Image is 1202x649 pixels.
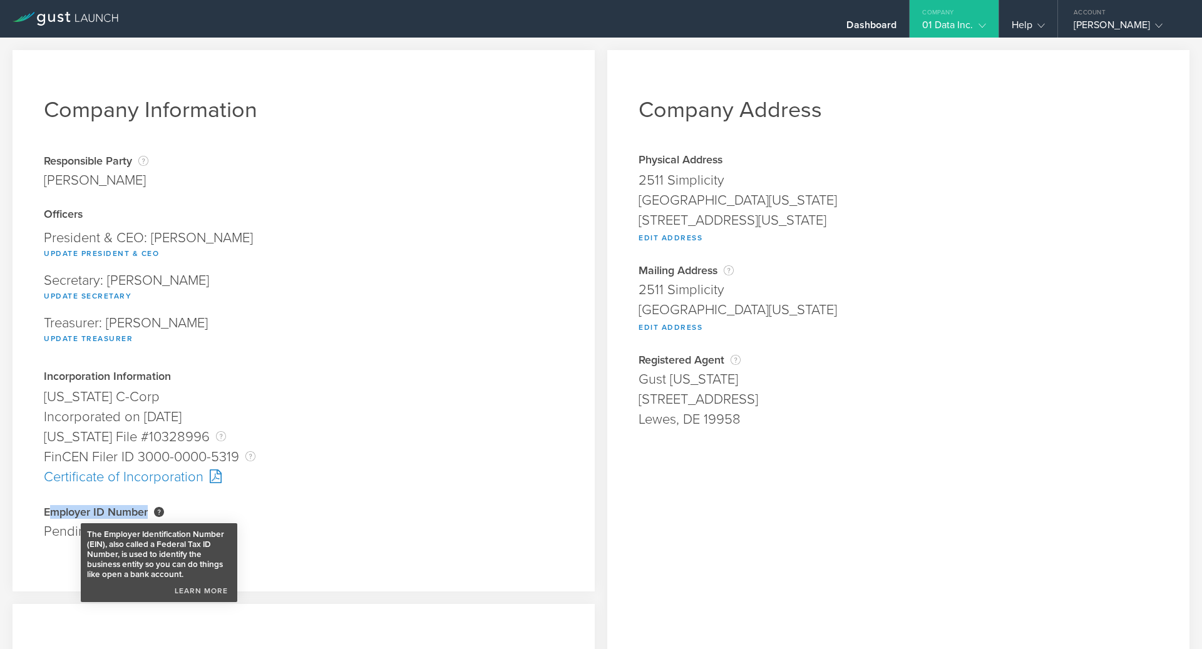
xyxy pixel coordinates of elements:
[639,264,1158,277] div: Mailing Address
[639,230,702,245] button: Edit Address
[44,521,563,541] div: Pending
[44,506,563,518] div: Employer ID Number
[639,300,1158,320] div: [GEOGRAPHIC_DATA][US_STATE]
[1012,19,1045,38] div: Help
[44,267,563,310] div: Secretary: [PERSON_NAME]
[922,19,985,38] div: 01 Data Inc.
[44,209,563,222] div: Officers
[44,225,563,267] div: President & CEO: [PERSON_NAME]
[639,170,1158,190] div: 2511 Simplicity
[44,289,131,304] button: Update Secretary
[44,371,563,384] div: Incorporation Information
[639,389,1158,409] div: [STREET_ADDRESS]
[87,529,231,580] div: The Employer Identification Number (EIN), also called a Federal Tax ID Number, is used to identif...
[639,280,1158,300] div: 2511 Simplicity
[172,580,231,596] a: Learn More
[44,155,148,167] div: Responsible Party
[44,331,133,346] button: Update Treasurer
[639,320,702,335] button: Edit Address
[639,354,1158,366] div: Registered Agent
[44,310,563,352] div: Treasurer: [PERSON_NAME]
[44,427,563,447] div: [US_STATE] File #10328996
[1139,589,1202,649] iframe: Chat Widget
[639,369,1158,389] div: Gust [US_STATE]
[44,96,563,123] h1: Company Information
[44,170,148,190] div: [PERSON_NAME]
[44,407,563,427] div: Incorporated on [DATE]
[639,210,1158,230] div: [STREET_ADDRESS][US_STATE]
[44,467,563,487] div: Certificate of Incorporation
[639,190,1158,210] div: [GEOGRAPHIC_DATA][US_STATE]
[44,447,563,467] div: FinCEN Filer ID 3000-0000-5319
[639,409,1158,429] div: Lewes, DE 19958
[639,96,1158,123] h1: Company Address
[846,19,896,38] div: Dashboard
[44,387,563,407] div: [US_STATE] C-Corp
[639,155,1158,167] div: Physical Address
[44,246,159,261] button: Update President & CEO
[1074,19,1180,38] div: [PERSON_NAME]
